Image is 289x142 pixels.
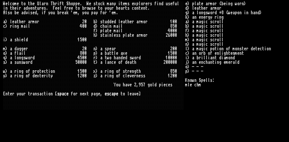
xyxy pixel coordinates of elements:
[100,47,102,51] div: a
[3,11,5,15] div: A
[44,11,46,15] div: f
[120,29,123,33] div: l
[172,20,175,24] div: 0
[102,33,105,38] div: t
[141,2,143,6] div: o
[28,11,30,15] div: i
[166,33,168,38] div: 2
[125,33,127,38] div: l
[26,38,28,42] div: d
[41,6,44,11] div: e
[82,6,84,11] div: b
[26,47,28,51] div: r
[143,2,145,6] div: r
[100,2,102,6] div: c
[123,20,125,24] div: a
[23,38,26,42] div: l
[107,33,109,38] div: i
[14,24,17,29] div: n
[125,6,127,11] div: t
[125,2,127,6] div: m
[59,11,62,15] div: r
[168,29,170,33] div: 4
[87,6,89,11] div: o
[59,6,62,11] div: l
[10,38,12,42] div: a
[17,24,19,29] div: g
[12,20,14,24] div: e
[14,11,17,15] div: b
[17,47,19,51] div: a
[78,38,80,42] div: 1
[8,2,10,6] div: l
[111,33,114,38] div: l
[172,24,175,29] div: 5
[96,47,98,51] div: )
[44,6,46,11] div: s
[46,6,48,11] div: .
[66,6,68,11] div: r
[136,2,138,6] div: p
[138,33,141,38] div: r
[105,24,107,29] div: a
[114,2,116,6] div: y
[175,29,177,33] div: 0
[82,38,84,42] div: 0
[75,2,78,6] div: p
[30,11,32,15] div: s
[107,20,109,24] div: d
[80,2,82,6] div: .
[170,24,172,29] div: 8
[10,24,12,29] div: r
[148,2,150,6] div: r
[71,2,73,6] div: o
[17,11,19,15] div: e
[138,20,141,24] div: r
[111,6,114,11] div: r
[21,11,23,15] div: a
[82,47,84,51] div: 2
[14,2,17,6] div: m
[17,2,19,6] div: e
[105,33,107,38] div: a
[120,2,123,6] div: t
[96,33,98,38] div: )
[145,6,148,11] div: t
[26,24,28,29] div: i
[66,11,68,15] div: k
[116,11,118,15] div: .
[102,29,105,33] div: l
[62,11,64,15] div: e
[120,6,123,11] div: a
[35,11,37,15] div: d
[102,20,105,24] div: t
[157,2,159,6] div: i
[114,11,116,15] div: m
[141,33,143,38] div: m
[159,2,161,6] div: n
[28,2,30,6] div: t
[175,20,177,24] div: 0
[109,2,111,6] div: a
[84,11,87,15] div: o
[107,2,109,6] div: m
[170,2,172,6] div: e
[93,20,96,24] div: b
[89,6,91,11] div: w
[118,29,120,33] div: i
[102,11,105,15] div: o
[100,24,102,29] div: c
[114,33,116,38] div: e
[35,6,37,11] div: t
[105,20,107,24] div: u
[57,11,59,15] div: b
[148,6,150,11] div: .
[26,11,28,15] div: v
[114,24,116,29] div: m
[132,2,134,6] div: e
[105,6,107,11] div: y
[118,20,120,24] div: l
[82,20,84,24] div: 2
[53,6,55,11] div: F
[30,2,32,6] div: h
